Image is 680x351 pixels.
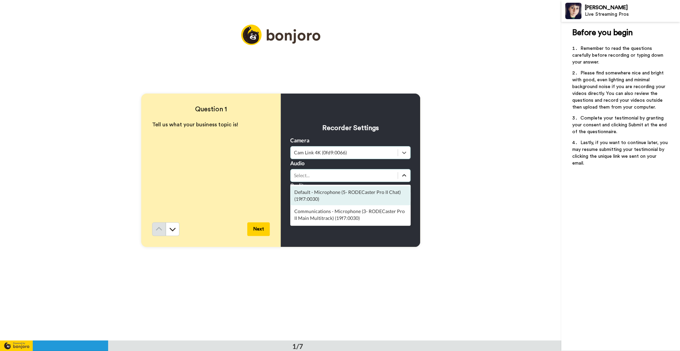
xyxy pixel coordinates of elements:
[585,12,680,17] div: Live Streaming Pros
[572,140,669,166] span: Lastly, if you want to continue later, you may resume submitting your testimonial by clicking the...
[290,159,305,167] label: Audio
[290,136,309,144] label: Camera
[565,3,581,19] img: Profile Image
[290,224,411,237] div: HDMI (USB Capture HDMI) (2935:0006)
[294,149,394,156] div: Cam Link 4K (0fd9:0066)
[152,104,270,114] h4: Question 1
[294,172,394,179] div: Select...
[290,182,306,189] label: Quality
[572,71,667,110] span: Please find somewhere nice and bright with good, even lighting and minimal background noise if yo...
[572,116,668,134] span: Complete your testimonial by granting your consent and clicking Submit at the end of the question...
[290,205,411,224] div: Communications - Microphone (3- RODECaster Pro II Main Multitrack) (19f7:0030)
[572,46,665,65] span: Remember to read the questions carefully before recording or typing down your answer.
[152,122,238,127] span: Tell us what your business topic is!
[572,29,633,37] span: Before you begin
[247,222,270,236] button: Next
[290,186,411,205] div: Default - Microphone (5- RODECaster Pro II Chat) (19f7:0030)
[290,123,411,133] h3: Recorder Settings
[585,4,680,11] div: [PERSON_NAME]
[281,341,314,351] div: 1/7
